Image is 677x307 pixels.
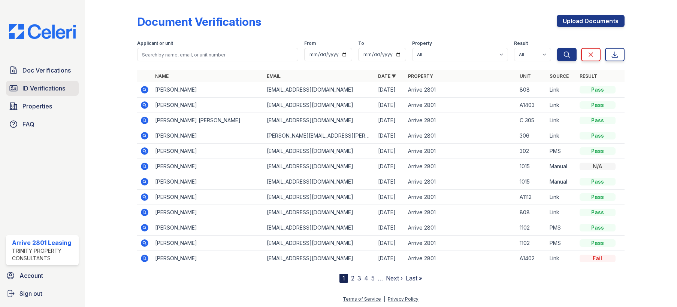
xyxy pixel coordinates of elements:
[264,190,375,205] td: [EMAIL_ADDRESS][DOMAIN_NAME]
[22,66,71,75] span: Doc Verifications
[547,220,577,236] td: PMS
[152,220,263,236] td: [PERSON_NAME]
[517,98,547,113] td: A1403
[378,274,383,283] span: …
[264,128,375,144] td: [PERSON_NAME][EMAIL_ADDRESS][PERSON_NAME][DOMAIN_NAME]
[517,144,547,159] td: 302
[375,128,405,144] td: [DATE]
[152,205,263,220] td: [PERSON_NAME]
[358,40,364,46] label: To
[547,98,577,113] td: Link
[520,73,531,79] a: Unit
[405,98,516,113] td: Arrive 2801
[405,174,516,190] td: Arrive 2801
[547,159,577,174] td: Manual
[547,236,577,251] td: PMS
[152,82,263,98] td: [PERSON_NAME]
[152,144,263,159] td: [PERSON_NAME]
[547,82,577,98] td: Link
[557,15,625,27] a: Upload Documents
[12,247,76,262] div: Trinity Property Consultants
[517,190,547,205] td: A1112
[580,209,616,216] div: Pass
[152,251,263,266] td: [PERSON_NAME]
[547,205,577,220] td: Link
[405,220,516,236] td: Arrive 2801
[6,99,79,114] a: Properties
[22,120,34,129] span: FAQ
[12,238,76,247] div: Arrive 2801 Leasing
[3,286,82,301] a: Sign out
[517,236,547,251] td: 1102
[6,81,79,96] a: ID Verifications
[547,174,577,190] td: Manual
[580,193,616,201] div: Pass
[6,117,79,132] a: FAQ
[517,128,547,144] td: 306
[304,40,316,46] label: From
[371,274,375,282] a: 5
[22,84,65,93] span: ID Verifications
[406,274,422,282] a: Last »
[137,15,261,28] div: Document Verifications
[408,73,433,79] a: Property
[364,274,368,282] a: 4
[264,144,375,159] td: [EMAIL_ADDRESS][DOMAIN_NAME]
[375,190,405,205] td: [DATE]
[19,271,43,280] span: Account
[405,251,516,266] td: Arrive 2801
[264,236,375,251] td: [EMAIL_ADDRESS][DOMAIN_NAME]
[351,274,354,282] a: 2
[375,174,405,190] td: [DATE]
[514,40,528,46] label: Result
[152,98,263,113] td: [PERSON_NAME]
[547,144,577,159] td: PMS
[405,236,516,251] td: Arrive 2801
[580,255,616,262] div: Fail
[264,205,375,220] td: [EMAIL_ADDRESS][DOMAIN_NAME]
[405,159,516,174] td: Arrive 2801
[580,239,616,247] div: Pass
[517,159,547,174] td: 1015
[580,117,616,124] div: Pass
[517,174,547,190] td: 1015
[264,220,375,236] td: [EMAIL_ADDRESS][DOMAIN_NAME]
[386,274,403,282] a: Next ›
[6,63,79,78] a: Doc Verifications
[388,296,418,302] a: Privacy Policy
[405,144,516,159] td: Arrive 2801
[264,251,375,266] td: [EMAIL_ADDRESS][DOMAIN_NAME]
[580,86,616,93] div: Pass
[267,73,281,79] a: Email
[547,251,577,266] td: Link
[375,98,405,113] td: [DATE]
[405,113,516,128] td: Arrive 2801
[517,220,547,236] td: 1102
[264,174,375,190] td: [EMAIL_ADDRESS][DOMAIN_NAME]
[375,144,405,159] td: [DATE]
[550,73,569,79] a: Source
[547,113,577,128] td: Link
[22,102,52,111] span: Properties
[264,82,375,98] td: [EMAIL_ADDRESS][DOMAIN_NAME]
[152,113,263,128] td: [PERSON_NAME] [PERSON_NAME]
[152,128,263,144] td: [PERSON_NAME]
[152,236,263,251] td: [PERSON_NAME]
[405,190,516,205] td: Arrive 2801
[375,220,405,236] td: [DATE]
[384,296,385,302] div: |
[375,251,405,266] td: [DATE]
[264,98,375,113] td: [EMAIL_ADDRESS][DOMAIN_NAME]
[3,24,82,39] img: CE_Logo_Blue-a8612792a0a2168367f1c8372b55b34899dd931a85d93a1a3d3e32e68fde9ad4.png
[3,268,82,283] a: Account
[517,205,547,220] td: 808
[517,113,547,128] td: C 305
[517,251,547,266] td: A1402
[375,205,405,220] td: [DATE]
[19,289,42,298] span: Sign out
[405,205,516,220] td: Arrive 2801
[137,40,173,46] label: Applicant or unit
[580,147,616,155] div: Pass
[375,82,405,98] td: [DATE]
